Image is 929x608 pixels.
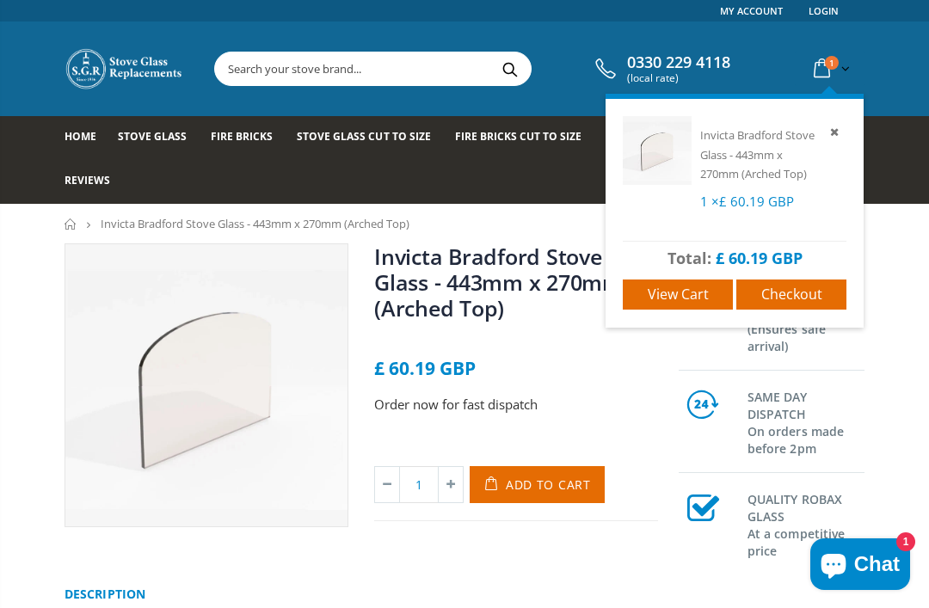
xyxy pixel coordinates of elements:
[211,116,286,160] a: Fire Bricks
[215,52,689,85] input: Search your stove brand...
[490,52,529,85] button: Search
[648,285,709,304] span: View cart
[668,248,711,268] span: Total:
[807,52,853,85] a: 1
[825,56,839,70] span: 1
[719,193,794,210] span: £ 60.19 GBP
[65,218,77,230] a: Home
[65,116,109,160] a: Home
[101,216,409,231] span: Invicta Bradford Stove Glass - 443mm x 270mm (Arched Top)
[748,385,864,458] h3: SAME DAY DISPATCH On orders made before 2pm
[827,122,846,142] a: Remove item
[761,285,822,304] span: Checkout
[455,129,581,144] span: Fire Bricks Cut To Size
[700,127,815,181] a: Invicta Bradford Stove Glass - 443mm x 270mm (Arched Top)
[748,488,864,560] h3: QUALITY ROBAX GLASS At a competitive price
[736,279,846,310] a: Checkout
[211,129,273,144] span: Fire Bricks
[297,116,443,160] a: Stove Glass Cut To Size
[700,193,794,210] span: 1 ×
[118,129,187,144] span: Stove Glass
[374,356,476,380] span: £ 60.19 GBP
[65,173,110,187] span: Reviews
[65,129,96,144] span: Home
[455,116,594,160] a: Fire Bricks Cut To Size
[506,476,591,493] span: Add to Cart
[374,242,623,322] a: Invicta Bradford Stove Glass - 443mm x 270mm (Arched Top)
[623,279,733,310] a: View cart
[805,538,915,594] inbox-online-store-chat: Shopify online store chat
[65,244,348,526] img: ArchedTopstoveglass2_126e2cdd-a82f-4c76-a085-08e868c4a6da_800x_crop_center.webp
[374,395,658,415] p: Order now for fast dispatch
[716,248,803,268] span: £ 60.19 GBP
[297,129,430,144] span: Stove Glass Cut To Size
[118,116,200,160] a: Stove Glass
[65,160,123,204] a: Reviews
[470,466,605,503] button: Add to Cart
[65,47,185,90] img: Stove Glass Replacement
[623,116,692,185] img: Invicta Bradford Stove Glass - 443mm x 270mm (Arched Top)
